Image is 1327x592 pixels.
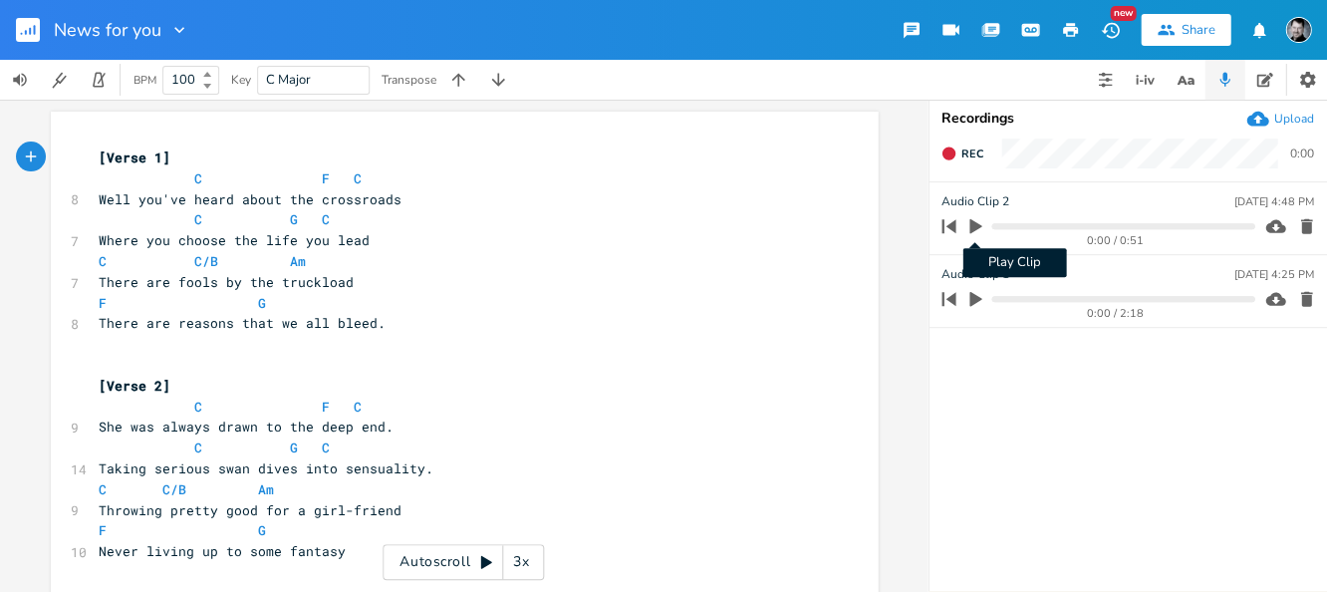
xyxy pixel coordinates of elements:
span: Well you've heard about the crossroads [99,190,401,208]
span: F [99,294,107,312]
span: C [194,439,202,456]
div: Autoscroll [383,544,544,580]
button: Share [1141,14,1230,46]
div: 3x [503,544,539,580]
div: Upload [1273,111,1313,127]
span: C [322,210,330,228]
span: News for you [54,21,161,39]
div: Recordings [940,112,1315,126]
div: 0:00 [1289,148,1313,159]
button: Play Clip [962,210,988,242]
span: Where you choose the life you lead [99,231,370,249]
button: Rec [932,138,990,169]
span: Rec [960,147,982,161]
span: Throwing pretty good for a girl-friend [99,501,401,519]
span: There are fools by the truckload [99,273,354,291]
span: C/B [194,252,218,270]
div: [DATE] 4:48 PM [1233,196,1313,207]
span: [Verse 1] [99,148,170,166]
span: Never living up to some fantasy [99,542,346,560]
span: C [194,398,202,416]
span: C [354,169,362,187]
span: F [99,521,107,539]
span: There are reasons that we all bleed. [99,314,386,332]
img: Timothy James [1285,17,1311,43]
span: C Major [266,71,311,89]
button: Upload [1246,108,1313,130]
span: C [194,210,202,228]
span: G [290,439,298,456]
span: C [354,398,362,416]
div: BPM [133,75,156,86]
span: Am [258,480,274,498]
span: C [322,439,330,456]
div: 0:00 / 0:51 [975,235,1254,246]
span: [Verse 2] [99,377,170,395]
span: G [258,521,266,539]
span: Taking serious swan dives into sensuality. [99,459,433,477]
span: G [290,210,298,228]
div: New [1110,6,1136,21]
div: 0:00 / 2:18 [975,308,1254,319]
span: Audio Clip 2 [940,192,1008,211]
button: New [1090,12,1130,48]
span: G [258,294,266,312]
span: C [99,252,107,270]
div: Share [1181,21,1214,39]
span: She was always drawn to the deep end. [99,418,394,436]
span: Audio Clip 1 [940,265,1008,284]
span: C [99,480,107,498]
div: [DATE] 4:25 PM [1233,269,1313,280]
span: C [194,169,202,187]
div: Transpose [382,74,436,86]
div: Key [231,74,251,86]
span: F [322,169,330,187]
span: Am [290,252,306,270]
span: F [322,398,330,416]
span: C/B [162,480,186,498]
